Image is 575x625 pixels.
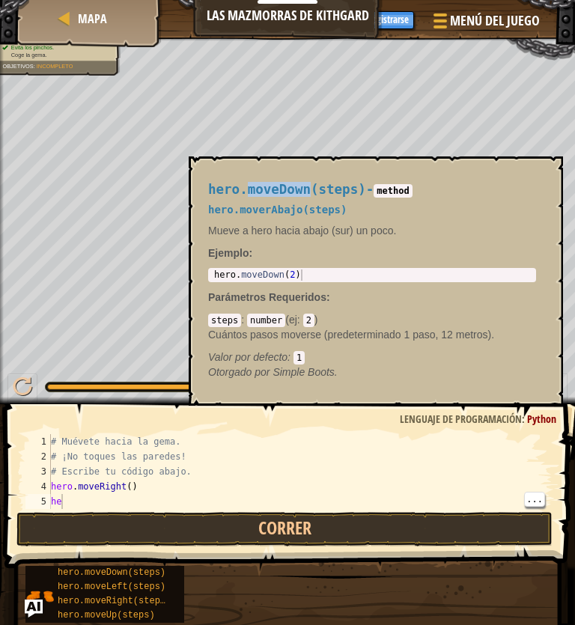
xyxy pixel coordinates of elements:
[307,11,347,25] span: Consejos
[303,314,314,327] code: 2
[259,6,299,34] button: Ask AI
[422,6,549,41] button: Menú del Juego
[362,11,414,29] button: Registrarse
[208,247,249,259] span: Ejemplo
[25,494,51,509] div: 5
[25,434,51,449] div: 1
[293,351,305,365] code: 1
[25,509,51,524] div: 6
[208,183,536,197] h4: -
[400,412,522,426] span: Lenguaje de programación
[58,596,171,606] span: hero.moveRight(steps)
[241,314,247,326] span: :
[58,567,165,578] span: hero.moveDown(steps)
[2,52,112,60] li: Coge la gema.
[267,11,292,25] span: Ask AI
[11,44,54,50] span: Evita los pinchos.
[11,52,47,58] span: Coge la gema.
[25,464,51,479] div: 3
[34,63,37,69] span: :
[297,314,303,326] span: :
[208,351,287,363] span: Valor por defecto
[208,291,326,303] span: Parámetros Requeridos
[16,512,553,546] button: Correr
[287,351,293,363] span: :
[7,374,37,404] button: ⌘ + P: Play
[527,412,556,426] span: Python
[289,314,297,326] span: ej
[25,449,51,464] div: 2
[208,327,536,342] p: Cuántos pasos moverse (predeterminado 1 paso, 12 metros).
[208,247,252,259] strong: :
[2,44,112,52] li: Evita los pinchos.
[2,63,33,69] span: Objetivos
[525,493,544,506] span: ...
[208,366,338,378] em: Simple Boots.
[208,182,366,197] span: hero.moveDown(steps)
[326,291,330,303] span: :
[25,600,43,618] button: Ask AI
[37,63,73,69] span: Incompleto
[522,412,527,426] span: :
[73,10,107,27] a: Mapa
[58,610,155,621] span: hero.moveUp(steps)
[25,582,54,610] img: portrait.png
[208,312,536,365] div: ( )
[208,223,536,238] p: Mueve a hero hacia abajo (sur) un poco.
[58,582,165,592] span: hero.moveLeft(steps)
[78,10,107,27] span: Mapa
[247,314,285,327] code: number
[374,184,412,198] code: method
[25,479,51,494] div: 4
[208,314,241,327] code: steps
[208,366,273,378] span: Otorgado por
[450,11,540,31] span: Menú del Juego
[208,204,347,216] span: hero.moverAbajo(steps)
